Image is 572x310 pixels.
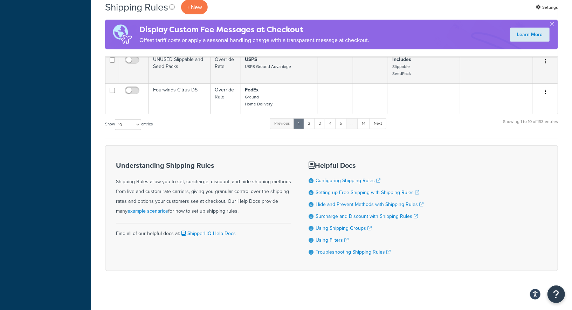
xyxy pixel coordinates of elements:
div: Shipping Rules allow you to set, surcharge, discount, and hide shipping methods from live and cus... [116,161,291,216]
a: Troubleshooting Shipping Rules [316,248,391,256]
td: Fourwinds Citrus DS [149,83,211,114]
p: Offset tariff costs or apply a seasonal handling charge with a transparent message at checkout. [139,35,369,45]
h1: Shipping Rules [105,0,168,14]
a: Next [369,118,386,129]
button: Open Resource Center [547,285,565,303]
small: Slippable SeedPack [392,63,411,77]
h3: Helpful Docs [309,161,423,169]
a: 1 [294,118,304,129]
a: Previous [270,118,294,129]
strong: USPS [245,56,257,63]
a: example scenarios [128,207,168,215]
a: Surcharge and Discount with Shipping Rules [316,213,418,220]
a: Using Filters [316,236,349,244]
h4: Display Custom Fee Messages at Checkout [139,24,369,35]
a: Using Shipping Groups [316,225,372,232]
select: Showentries [115,119,141,130]
a: Hide and Prevent Methods with Shipping Rules [316,201,423,208]
strong: Includes [392,56,411,63]
label: Show entries [105,119,153,130]
a: 14 [357,118,370,129]
a: 5 [335,118,347,129]
a: Settings [536,2,558,12]
small: USPS Ground Advantage [245,63,291,70]
strong: FedEx [245,86,259,94]
div: Showing 1 to 10 of 133 entries [503,118,558,133]
a: … [346,118,358,129]
a: ShipperHQ Help Docs [180,230,236,237]
td: UNUSED Slippable and Seed Packs [149,53,211,83]
img: duties-banner-06bc72dcb5fe05cb3f9472aba00be2ae8eb53ab6f0d8bb03d382ba314ac3c341.png [105,20,139,49]
td: Override Rate [211,83,241,114]
td: Override Rate [211,53,241,83]
h3: Understanding Shipping Rules [116,161,291,169]
a: 2 [303,118,315,129]
div: Find all of our helpful docs at: [116,223,291,239]
a: Learn More [510,28,550,42]
a: 3 [314,118,325,129]
a: 4 [325,118,336,129]
a: Configuring Shipping Rules [316,177,380,184]
small: Ground Home Delivery [245,94,273,107]
a: Setting up Free Shipping with Shipping Rules [316,189,419,196]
